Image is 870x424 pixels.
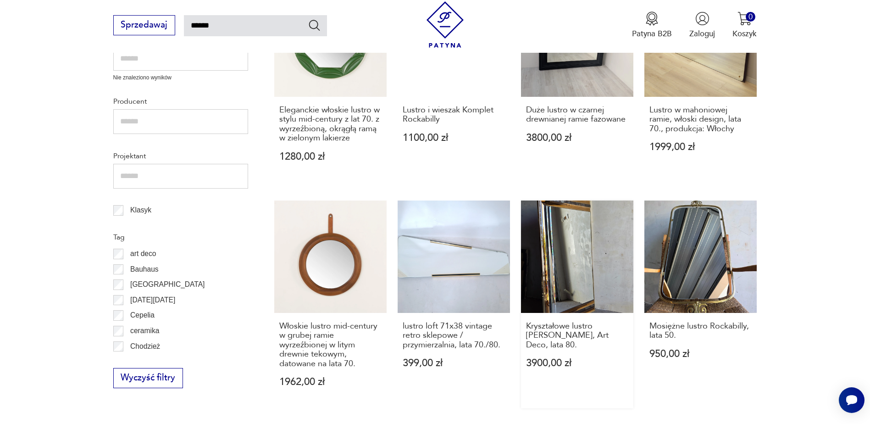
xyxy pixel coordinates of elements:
[649,142,752,152] p: 1999,00 zł
[130,356,158,368] p: Ćmielów
[526,106,628,124] h3: Duże lustro w czarnej drewnianej ramie fazowane
[113,73,248,82] p: Nie znaleziono wyników
[403,322,505,350] h3: lustro loft 71x38 vintage retro sklepowe / przymierzalnia, lata 70./80.
[130,294,175,306] p: [DATE][DATE]
[649,322,752,340] h3: Mosiężne lustro Rockabilly, lata 50.
[279,322,382,368] h3: Włoskie lustro mid-century w grubej ramie wyrzeźbionej w litym drewnie tekowym, datowane na lata 70.
[649,349,752,359] p: 950,00 zł
[632,11,672,39] a: Ikona medaluPatyna B2B
[279,377,382,387] p: 1962,00 zł
[130,248,156,260] p: art deco
[632,28,672,39] p: Patyna B2B
[279,106,382,143] h3: Eleganckie włoskie lustro w stylu mid-century z lat 70. z wyrzeźbioną, okrągłą ramą w zielonym la...
[403,133,505,143] p: 1100,00 zł
[130,309,155,321] p: Cepelia
[130,263,159,275] p: Bauhaus
[113,150,248,162] p: Projektant
[113,231,248,243] p: Tag
[695,11,709,26] img: Ikonka użytkownika
[526,133,628,143] p: 3800,00 zł
[398,201,510,408] a: lustro loft 71x38 vintage retro sklepowe / przymierzalnia, lata 70./80.lustro loft 71x38 vintage ...
[130,340,160,352] p: Chodzież
[113,95,248,107] p: Producent
[732,11,757,39] button: 0Koszyk
[274,201,387,408] a: Włoskie lustro mid-century w grubej ramie wyrzeźbionej w litym drewnie tekowym, datowane na lata ...
[422,1,468,48] img: Patyna - sklep z meblami i dekoracjami vintage
[113,22,175,29] a: Sprzedawaj
[644,201,757,408] a: Mosiężne lustro Rockabilly, lata 50.Mosiężne lustro Rockabilly, lata 50.950,00 zł
[521,201,633,408] a: Kryształowe lustro Schoninger, Art Deco, lata 80.Kryształowe lustro [PERSON_NAME], Art Deco, lata...
[649,106,752,134] h3: Lustro w mahoniowej ramie, włoski design, lata 70., produkcja: Włochy
[839,387,864,413] iframe: Smartsupp widget button
[632,11,672,39] button: Patyna B2B
[130,325,159,337] p: ceramika
[645,11,659,26] img: Ikona medalu
[689,28,715,39] p: Zaloguj
[308,18,321,32] button: Szukaj
[526,322,628,350] h3: Kryształowe lustro [PERSON_NAME], Art Deco, lata 80.
[130,279,205,290] p: [GEOGRAPHIC_DATA]
[403,358,505,368] p: 399,00 zł
[279,152,382,162] p: 1280,00 zł
[689,11,715,39] button: Zaloguj
[113,368,183,388] button: Wyczyść filtry
[732,28,757,39] p: Koszyk
[403,106,505,124] h3: Lustro i wieszak Komplet Rockabilly
[130,204,151,216] p: Klasyk
[746,12,755,22] div: 0
[526,358,628,368] p: 3900,00 zł
[113,15,175,35] button: Sprzedawaj
[737,11,752,26] img: Ikona koszyka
